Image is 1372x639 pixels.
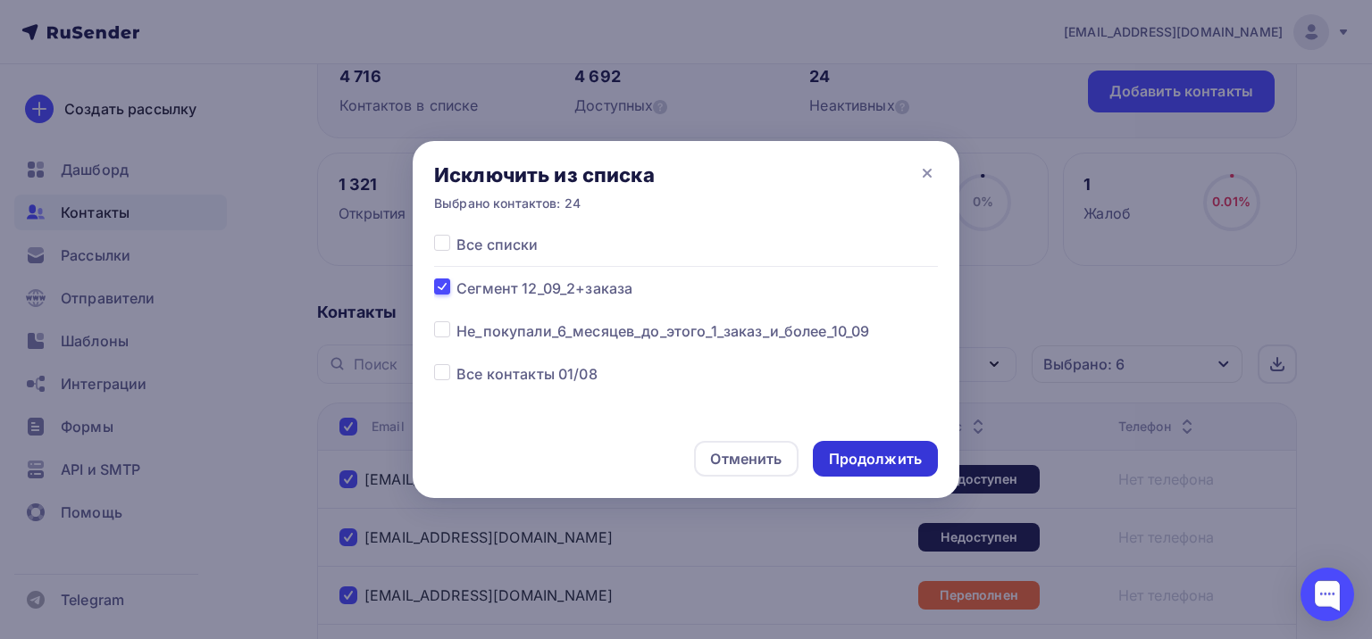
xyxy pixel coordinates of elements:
div: Выбрано контактов: 24 [434,195,655,212]
span: Не_покупали_6_месяцев_до_этого_1_заказ_и_более_10_09 [456,320,869,342]
div: Отменить [710,448,782,469]
div: Продолжить [829,449,922,469]
div: Исключить из списка [434,162,655,187]
span: Все списки [456,234,538,255]
span: Все контакты 01/08 [456,363,598,385]
span: Сегмент 12_09_2+заказа [456,278,632,299]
